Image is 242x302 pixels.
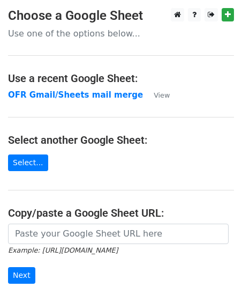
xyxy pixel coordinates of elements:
input: Next [8,267,35,284]
h3: Choose a Google Sheet [8,8,234,24]
a: OFR Gmail/Sheets mail merge [8,90,143,100]
a: Select... [8,154,48,171]
h4: Use a recent Google Sheet: [8,72,234,85]
h4: Copy/paste a Google Sheet URL: [8,207,234,219]
a: View [143,90,170,100]
small: Example: [URL][DOMAIN_NAME] [8,246,118,254]
h4: Select another Google Sheet: [8,134,234,146]
small: View [154,91,170,99]
p: Use one of the options below... [8,28,234,39]
input: Paste your Google Sheet URL here [8,224,229,244]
